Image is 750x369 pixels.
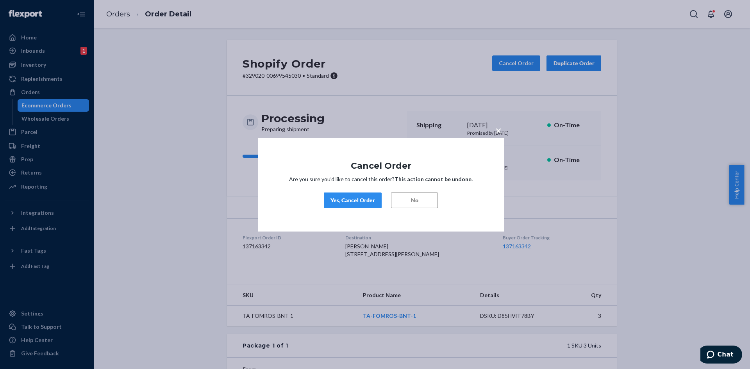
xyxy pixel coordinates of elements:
[330,196,375,204] div: Yes, Cancel Order
[281,161,480,170] h1: Cancel Order
[495,123,502,137] span: ×
[395,176,473,182] strong: This action cannot be undone.
[324,193,382,208] button: Yes, Cancel Order
[700,346,742,365] iframe: Opens a widget where you can chat to one of our agents
[391,193,438,208] button: No
[281,175,480,183] p: Are you sure you’d like to cancel this order?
